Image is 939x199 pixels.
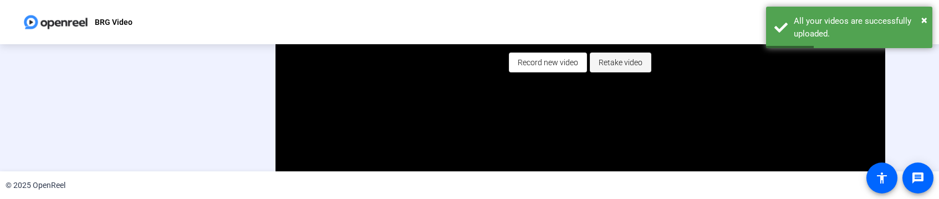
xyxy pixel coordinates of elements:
button: Retake video [590,53,651,72]
button: Close [921,12,927,28]
mat-icon: accessibility [875,171,889,185]
button: Record new video [509,53,587,72]
span: × [921,13,927,27]
mat-icon: message [911,171,925,185]
div: © 2025 OpenReel [6,180,65,191]
p: BRG Video [95,15,132,29]
span: Retake video [599,52,642,73]
div: All your videos are successfully uploaded. [794,15,924,40]
img: OpenReel logo [22,11,89,33]
span: Record new video [518,52,578,73]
